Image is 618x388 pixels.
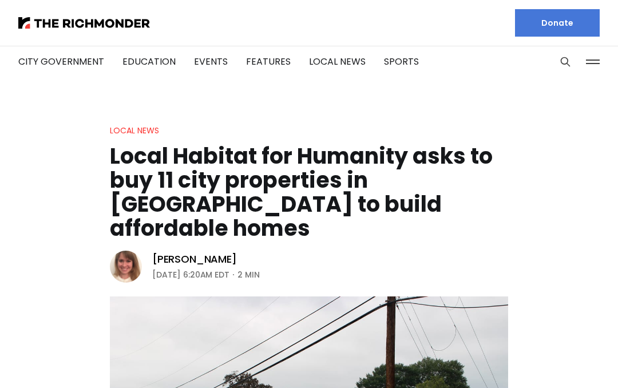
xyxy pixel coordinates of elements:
[384,55,419,68] a: Sports
[521,332,618,388] iframe: portal-trigger
[237,268,260,282] span: 2 min
[110,251,142,283] img: Sarah Vogelsong
[194,55,228,68] a: Events
[309,55,366,68] a: Local News
[557,53,574,70] button: Search this site
[110,144,508,240] h1: Local Habitat for Humanity asks to buy 11 city properties in [GEOGRAPHIC_DATA] to build affordabl...
[152,268,229,282] time: [DATE] 6:20AM EDT
[110,125,159,136] a: Local News
[18,17,150,29] img: The Richmonder
[515,9,600,37] a: Donate
[246,55,291,68] a: Features
[152,252,237,266] a: [PERSON_NAME]
[122,55,176,68] a: Education
[18,55,104,68] a: City Government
